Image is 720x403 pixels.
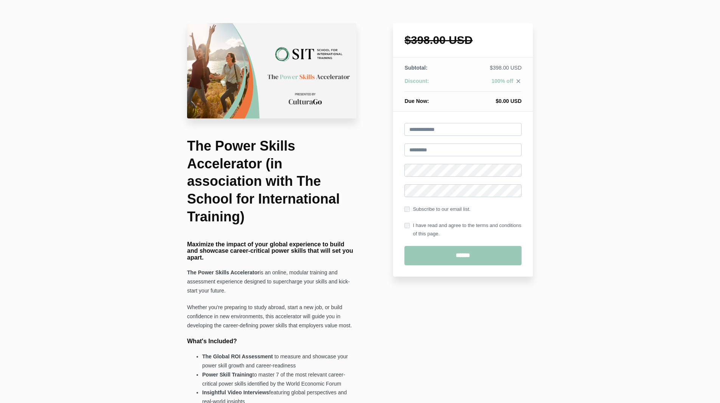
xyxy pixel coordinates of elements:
label: Subscribe to our email list. [404,205,470,213]
label: I have read and agree to the terms and conditions of this page. [404,221,522,238]
span: $0.00 USD [496,98,522,104]
strong: Power Skill Training [202,372,252,378]
input: Subscribe to our email list. [404,207,410,212]
i: close [515,78,522,84]
span: 100% off [491,78,513,84]
img: 85fb1af-be62-5a2c-caf1-d0f1c43b8a70_The_School_for_International_Training.png [187,23,356,118]
input: I have read and agree to the terms and conditions of this page. [404,223,410,228]
td: $398.00 USD [455,64,522,77]
p: Whether you're preparing to study abroad, start a new job, or build confidence in new environment... [187,303,356,330]
li: to master 7 of the most relevant career-critical power skills identified by the World Economic Forum [202,370,356,389]
strong: The Global ROI Assessment [202,353,273,359]
h1: The Power Skills Accelerator (in association with The School for International Training) [187,137,356,226]
h1: $398.00 USD [404,34,522,46]
th: Due Now: [404,92,455,105]
p: is an online, modular training and assessment experience designed to supercharge your skills and ... [187,268,356,296]
h4: What's Included? [187,338,356,345]
li: to measure and showcase your power skill growth and career-readiness [202,352,356,370]
h4: Maximize the impact of your global experience to build and showcase career-critical power skills ... [187,241,356,261]
strong: The Power Skills Accelerator [187,269,260,275]
th: Discount: [404,77,455,92]
strong: Insightful Video Interviews [202,389,269,395]
span: Subtotal: [404,65,427,71]
a: close [513,78,522,86]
